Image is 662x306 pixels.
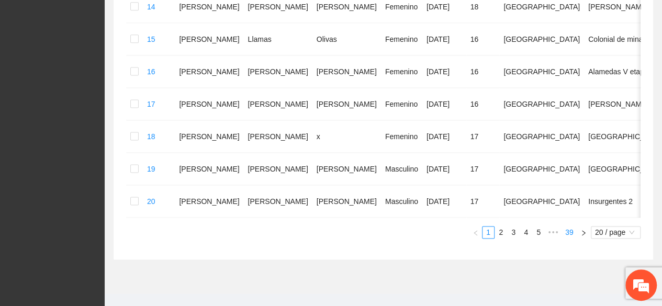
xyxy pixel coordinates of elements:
[422,185,466,218] td: [DATE]
[312,153,381,185] td: [PERSON_NAME]
[483,226,494,238] a: 1
[175,185,243,218] td: [PERSON_NAME]
[562,226,577,238] a: 39
[175,23,243,55] td: [PERSON_NAME]
[422,153,466,185] td: [DATE]
[147,67,155,76] a: 16
[381,185,422,218] td: Masculino
[147,100,155,108] a: 17
[147,132,155,141] a: 18
[499,55,584,88] td: [GEOGRAPHIC_DATA]
[499,153,584,185] td: [GEOGRAPHIC_DATA]
[577,226,590,239] li: Next Page
[562,226,577,239] li: 39
[469,226,482,239] li: Previous Page
[482,226,495,239] li: 1
[244,23,312,55] td: Llamas
[422,23,466,55] td: [DATE]
[422,88,466,120] td: [DATE]
[545,226,562,239] span: •••
[175,153,243,185] td: [PERSON_NAME]
[533,226,544,238] a: 5
[507,226,520,239] li: 3
[175,120,243,153] td: [PERSON_NAME]
[244,88,312,120] td: [PERSON_NAME]
[5,199,199,235] textarea: Escriba su mensaje y pulse “Intro”
[466,23,500,55] td: 16
[381,55,422,88] td: Femenino
[499,185,584,218] td: [GEOGRAPHIC_DATA]
[466,88,500,120] td: 16
[381,120,422,153] td: Femenino
[312,55,381,88] td: [PERSON_NAME]
[422,55,466,88] td: [DATE]
[147,35,155,43] a: 15
[172,5,197,30] div: Minimizar ventana de chat en vivo
[473,230,479,236] span: left
[469,226,482,239] button: left
[508,226,519,238] a: 3
[147,3,155,11] a: 14
[244,120,312,153] td: [PERSON_NAME]
[499,23,584,55] td: [GEOGRAPHIC_DATA]
[147,165,155,173] a: 19
[577,226,590,239] button: right
[244,153,312,185] td: [PERSON_NAME]
[520,226,532,239] li: 4
[312,88,381,120] td: [PERSON_NAME]
[495,226,507,238] a: 2
[495,226,507,239] li: 2
[422,120,466,153] td: [DATE]
[147,197,155,206] a: 20
[591,226,641,239] div: Page Size
[381,88,422,120] td: Femenino
[466,55,500,88] td: 16
[312,120,381,153] td: x
[244,55,312,88] td: [PERSON_NAME]
[532,226,545,239] li: 5
[175,55,243,88] td: [PERSON_NAME]
[244,185,312,218] td: [PERSON_NAME]
[61,96,144,202] span: Estamos en línea.
[466,120,500,153] td: 17
[595,226,636,238] span: 20 / page
[499,120,584,153] td: [GEOGRAPHIC_DATA]
[520,226,532,238] a: 4
[381,153,422,185] td: Masculino
[312,23,381,55] td: Olivas
[312,185,381,218] td: [PERSON_NAME]
[381,23,422,55] td: Femenino
[466,153,500,185] td: 17
[545,226,562,239] li: Next 5 Pages
[175,88,243,120] td: [PERSON_NAME]
[466,185,500,218] td: 17
[499,88,584,120] td: [GEOGRAPHIC_DATA]
[580,230,587,236] span: right
[54,53,176,67] div: Chatee con nosotros ahora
